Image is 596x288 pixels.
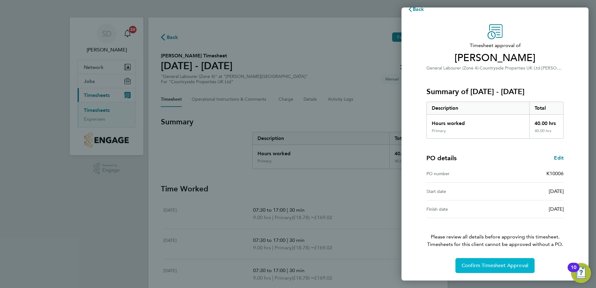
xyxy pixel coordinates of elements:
[426,87,564,97] h3: Summary of [DATE] - [DATE]
[426,205,495,213] div: Finish date
[546,170,564,176] span: K10006
[426,102,564,139] div: Summary of 18 - 24 Aug 2025
[480,65,540,71] span: Countryside Properties UK Ltd
[426,188,495,195] div: Start date
[529,102,564,114] div: Total
[462,262,528,269] span: Confirm Timesheet Approval
[529,115,564,128] div: 40.00 hrs
[529,128,564,138] div: 40.00 hrs
[455,258,535,273] button: Confirm Timesheet Approval
[401,3,430,16] button: Back
[478,65,480,71] span: ·
[426,65,478,71] span: General Labourer (Zone 4)
[413,6,424,12] span: Back
[426,52,564,64] span: [PERSON_NAME]
[554,155,564,161] span: Edit
[426,170,495,177] div: PO number
[432,128,446,133] div: Primary
[495,188,564,195] div: [DATE]
[571,267,576,276] div: 10
[495,205,564,213] div: [DATE]
[427,102,529,114] div: Description
[419,241,571,248] span: Timesheets for this client cannot be approved without a PO.
[426,154,457,162] h4: PO details
[540,65,541,71] span: ·
[571,263,591,283] button: Open Resource Center, 10 new notifications
[427,115,529,128] div: Hours worked
[419,218,571,248] p: Please review all details before approving this timesheet.
[554,154,564,162] a: Edit
[426,42,564,49] span: Timesheet approval of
